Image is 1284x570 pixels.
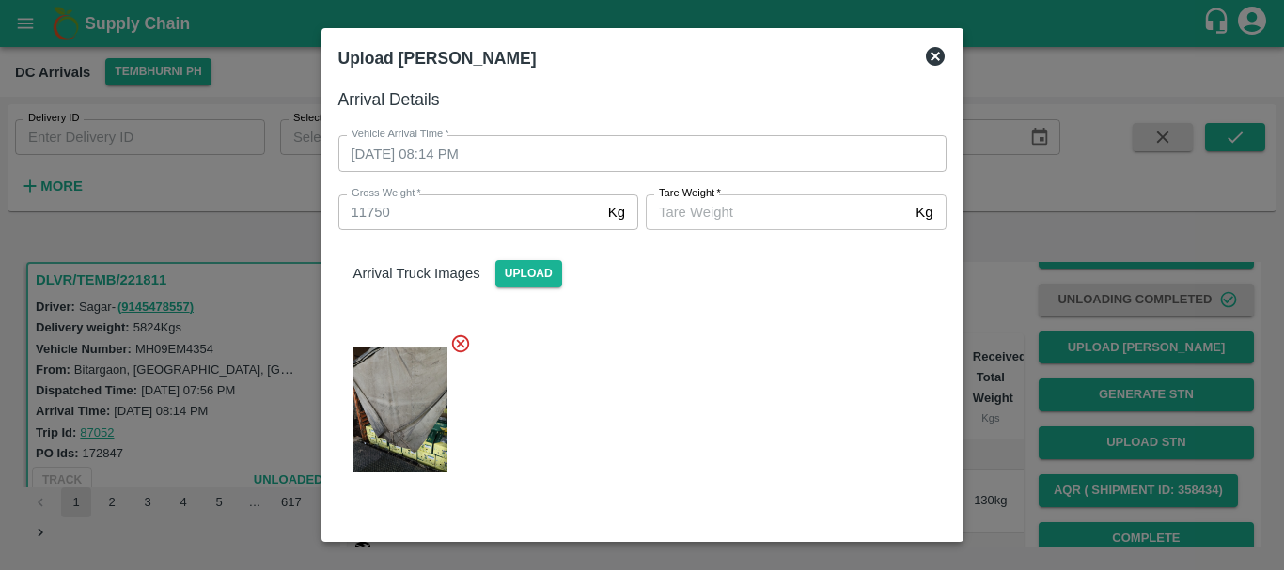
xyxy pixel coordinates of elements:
b: Upload [PERSON_NAME] [338,49,537,68]
p: Kg [608,202,625,223]
img: https://app.vegrow.in/rails/active_storage/blobs/redirect/eyJfcmFpbHMiOnsiZGF0YSI6MzAwNjQ5MCwicHV... [353,347,447,472]
p: Arrival Truck Images [353,263,480,284]
input: Tare Weight [646,194,908,230]
h6: Arrival Details [338,86,947,113]
label: Vehicle Arrival Time [352,127,449,142]
span: Upload [495,260,562,287]
p: Kg [916,202,932,223]
label: Gross Weight [352,186,421,201]
input: Choose date, selected date is Aug 30, 2025 [338,135,933,171]
input: Gross Weight [338,194,601,230]
label: Tare Weight [659,186,721,201]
